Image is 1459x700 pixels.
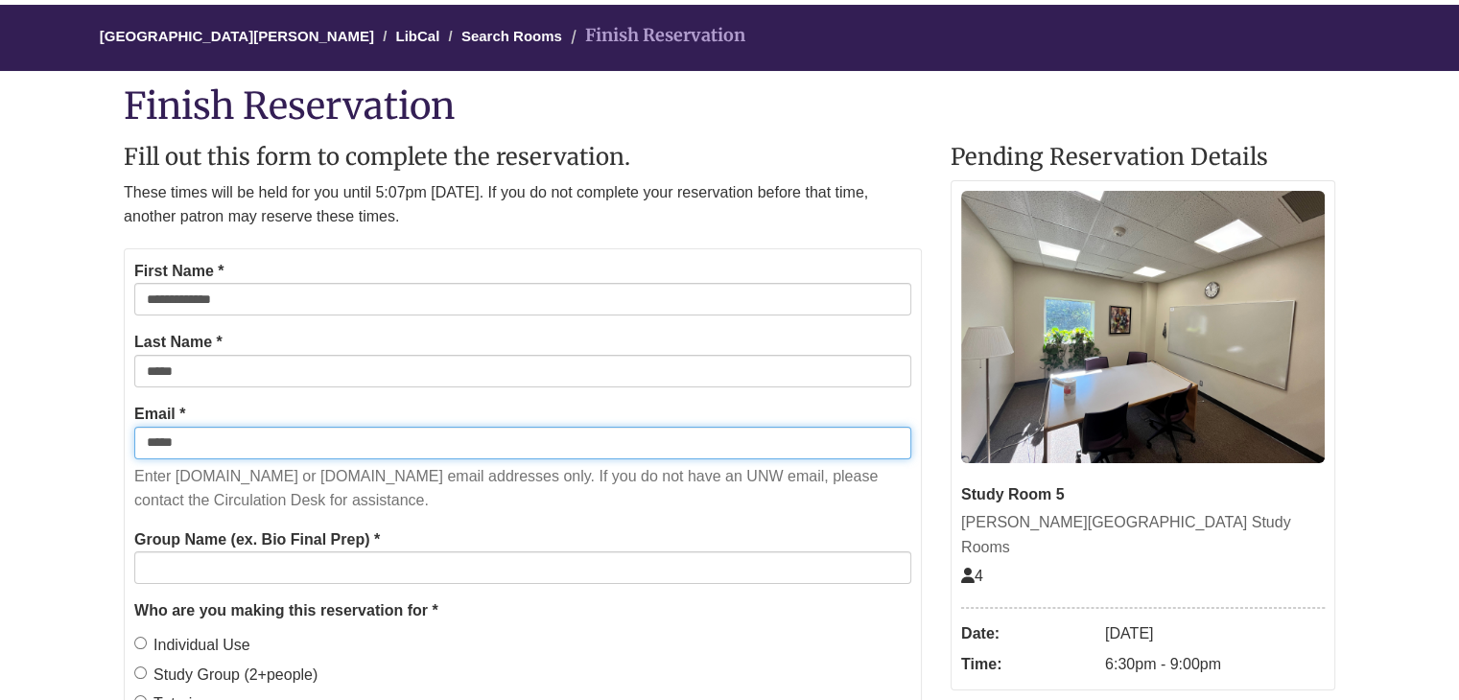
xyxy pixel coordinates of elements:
[100,28,374,44] a: [GEOGRAPHIC_DATA][PERSON_NAME]
[961,618,1095,649] dt: Date:
[566,22,745,50] li: Finish Reservation
[124,85,1335,126] h1: Finish Reservation
[134,666,147,679] input: Study Group (2+people)
[961,482,1325,507] div: Study Room 5
[134,527,380,552] label: Group Name (ex. Bio Final Prep) *
[395,28,439,44] a: LibCal
[134,637,147,649] input: Individual Use
[961,191,1325,463] img: Study Room 5
[134,598,911,623] legend: Who are you making this reservation for *
[961,649,1095,680] dt: Time:
[134,402,185,427] label: Email *
[461,28,562,44] a: Search Rooms
[124,180,922,229] p: These times will be held for you until 5:07pm [DATE]. If you do not complete your reservation bef...
[134,633,250,658] label: Individual Use
[1105,649,1325,680] dd: 6:30pm - 9:00pm
[134,663,318,688] label: Study Group (2+people)
[1105,618,1325,649] dd: [DATE]
[134,259,224,284] label: First Name *
[961,568,983,584] span: The capacity of this space
[134,330,223,355] label: Last Name *
[124,5,1335,71] nav: Breadcrumb
[961,510,1325,559] div: [PERSON_NAME][GEOGRAPHIC_DATA] Study Rooms
[124,145,922,170] h2: Fill out this form to complete the reservation.
[134,464,911,513] p: Enter [DOMAIN_NAME] or [DOMAIN_NAME] email addresses only. If you do not have an UNW email, pleas...
[951,145,1335,170] h2: Pending Reservation Details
